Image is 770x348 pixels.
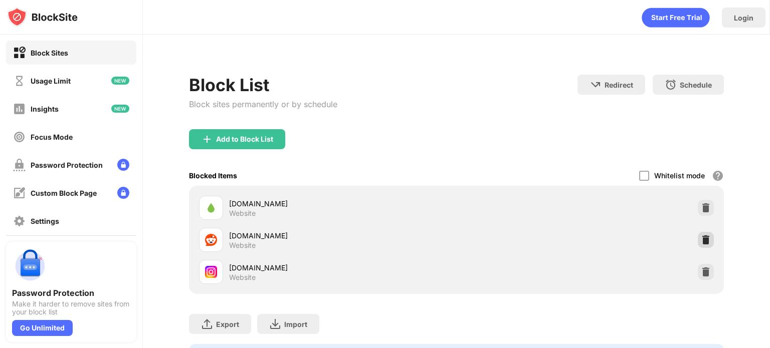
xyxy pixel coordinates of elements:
[117,159,129,171] img: lock-menu.svg
[117,187,129,199] img: lock-menu.svg
[12,320,73,336] div: Go Unlimited
[31,217,59,225] div: Settings
[680,81,712,89] div: Schedule
[229,209,256,218] div: Website
[205,202,217,214] img: favicons
[229,262,456,273] div: [DOMAIN_NAME]
[13,47,26,59] img: block-on.svg
[13,215,26,227] img: settings-off.svg
[189,75,337,95] div: Block List
[12,248,48,284] img: push-password-protection.svg
[13,187,26,199] img: customize-block-page-off.svg
[189,171,237,180] div: Blocked Items
[642,8,710,28] div: animation
[605,81,633,89] div: Redirect
[12,288,130,298] div: Password Protection
[284,320,307,328] div: Import
[13,131,26,143] img: focus-off.svg
[31,133,73,141] div: Focus Mode
[216,320,239,328] div: Export
[31,161,103,169] div: Password Protection
[189,99,337,109] div: Block sites permanently or by schedule
[229,230,456,241] div: [DOMAIN_NAME]
[13,103,26,115] img: insights-off.svg
[31,105,59,113] div: Insights
[205,266,217,278] img: favicons
[229,241,256,250] div: Website
[31,77,71,85] div: Usage Limit
[13,159,26,171] img: password-protection-off.svg
[7,7,78,27] img: logo-blocksite.svg
[12,300,130,316] div: Make it harder to remove sites from your block list
[205,234,217,246] img: favicons
[13,75,26,87] img: time-usage-off.svg
[111,77,129,85] img: new-icon.svg
[216,135,273,143] div: Add to Block List
[654,171,705,180] div: Whitelist mode
[31,49,68,57] div: Block Sites
[734,14,753,22] div: Login
[111,105,129,113] img: new-icon.svg
[229,198,456,209] div: [DOMAIN_NAME]
[31,189,97,197] div: Custom Block Page
[229,273,256,282] div: Website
